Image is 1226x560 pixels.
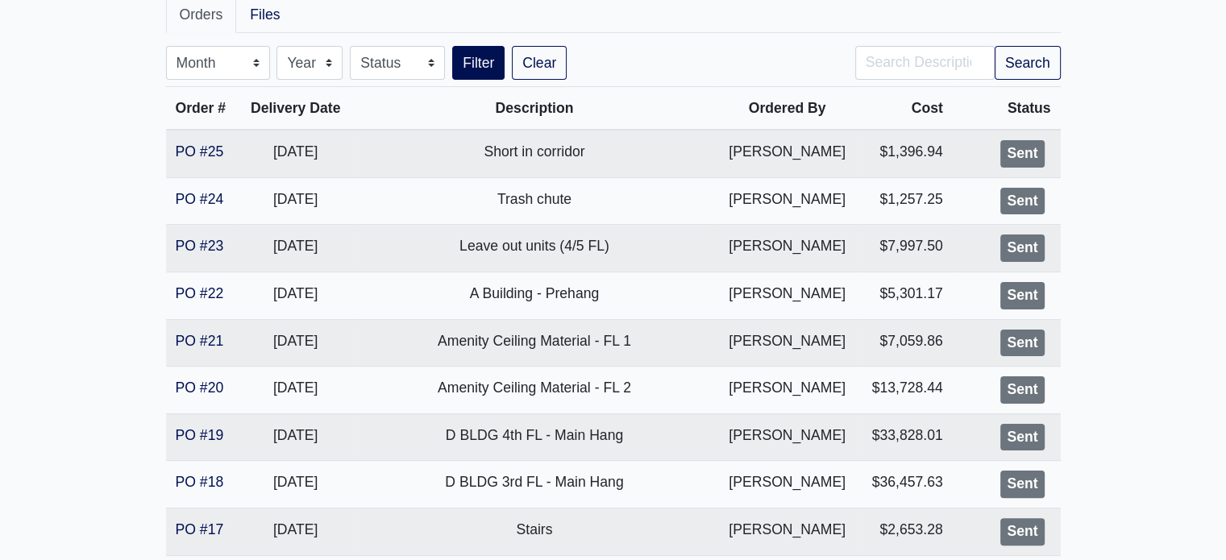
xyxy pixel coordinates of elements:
td: [DATE] [239,177,352,225]
a: PO #20 [176,380,224,396]
td: A Building - Prehang [352,272,716,319]
td: D BLDG 3rd FL - Main Hang [352,461,716,508]
td: $2,653.28 [858,508,953,555]
td: $13,728.44 [858,367,953,414]
td: Short in corridor [352,130,716,177]
td: [PERSON_NAME] [717,367,858,414]
a: Clear [512,46,567,80]
th: Status [953,87,1061,131]
td: [DATE] [239,413,352,461]
td: [PERSON_NAME] [717,130,858,177]
a: PO #23 [176,238,224,254]
td: [DATE] [239,225,352,272]
td: Stairs [352,508,716,555]
a: PO #17 [176,521,224,537]
div: Sent [1000,424,1044,451]
td: [PERSON_NAME] [717,272,858,319]
td: $7,059.86 [858,319,953,367]
div: Sent [1000,188,1044,215]
td: [PERSON_NAME] [717,177,858,225]
a: PO #19 [176,427,224,443]
td: $7,997.50 [858,225,953,272]
button: Search [995,46,1061,80]
td: [PERSON_NAME] [717,319,858,367]
th: Cost [858,87,953,131]
td: Leave out units (4/5 FL) [352,225,716,272]
td: [DATE] [239,319,352,367]
th: Description [352,87,716,131]
td: [PERSON_NAME] [717,413,858,461]
td: $36,457.63 [858,461,953,508]
button: Filter [452,46,505,80]
td: Trash chute [352,177,716,225]
td: Amenity Ceiling Material - FL 1 [352,319,716,367]
td: $1,396.94 [858,130,953,177]
td: [DATE] [239,508,352,555]
td: [DATE] [239,461,352,508]
td: [PERSON_NAME] [717,508,858,555]
a: PO #25 [176,143,224,160]
td: D BLDG 4th FL - Main Hang [352,413,716,461]
td: [DATE] [239,367,352,414]
th: Order # [166,87,239,131]
td: [DATE] [239,130,352,177]
td: $5,301.17 [858,272,953,319]
a: PO #21 [176,333,224,349]
td: [PERSON_NAME] [717,225,858,272]
div: Sent [1000,330,1044,357]
td: $33,828.01 [858,413,953,461]
a: PO #22 [176,285,224,301]
div: Sent [1000,376,1044,404]
div: Sent [1000,234,1044,262]
div: Sent [1000,518,1044,545]
a: PO #18 [176,474,224,490]
th: Ordered By [717,87,858,131]
div: Sent [1000,282,1044,309]
td: $1,257.25 [858,177,953,225]
div: Sent [1000,471,1044,498]
td: Amenity Ceiling Material - FL 2 [352,367,716,414]
td: [DATE] [239,272,352,319]
th: Delivery Date [239,87,352,131]
a: PO #24 [176,191,224,207]
div: Sent [1000,140,1044,168]
td: [PERSON_NAME] [717,461,858,508]
input: Search [855,46,995,80]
